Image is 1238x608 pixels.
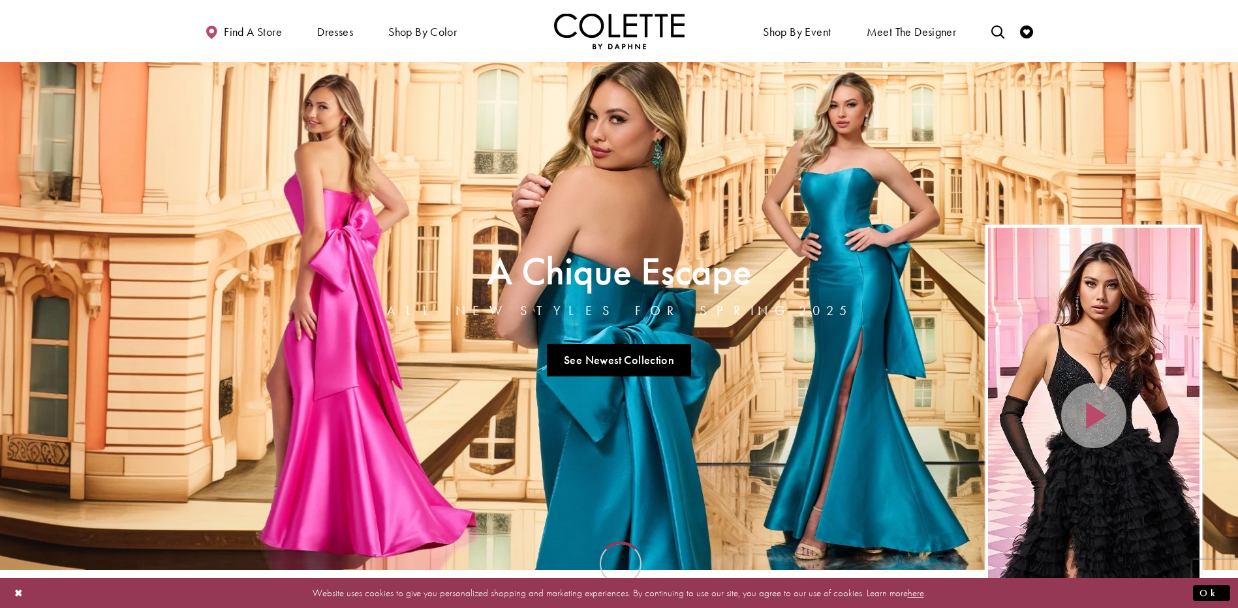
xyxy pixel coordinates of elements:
[202,13,285,49] a: Find a store
[863,13,960,49] a: Meet the designer
[1193,585,1230,601] button: Submit Dialog
[988,13,1008,49] a: Toggle search
[8,581,30,604] button: Close Dialog
[867,25,957,38] span: Meet the designer
[760,13,834,49] span: Shop By Event
[385,13,460,49] span: Shop by color
[908,586,924,599] a: here
[224,25,282,38] span: Find a store
[547,344,692,376] a: See Newest Collection A Chique Escape All New Styles For Spring 2025
[94,584,1144,601] p: Website uses cookies to give you personalized shopping and marketing experiences. By continuing t...
[317,25,353,38] span: Dresses
[314,13,356,49] span: Dresses
[388,25,457,38] span: Shop by color
[554,13,685,49] a: Visit Home Page
[763,25,831,38] span: Shop By Event
[554,13,685,49] img: Colette by Daphne
[1017,13,1036,49] a: Check Wishlist
[383,339,856,382] ul: Slider Links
